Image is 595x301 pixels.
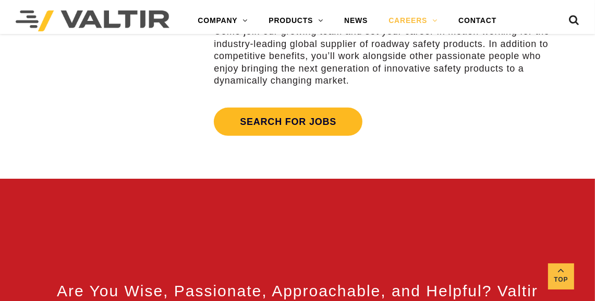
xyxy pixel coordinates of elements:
a: CAREERS [378,10,448,31]
a: NEWS [334,10,378,31]
a: CONTACT [448,10,507,31]
a: PRODUCTS [258,10,334,31]
a: Top [548,263,574,290]
span: Top [548,274,574,286]
a: Search for jobs [214,108,362,136]
a: COMPANY [187,10,258,31]
img: Valtir [16,10,169,31]
p: Come join our growing team and set your career in motion working for the industry-leading global ... [214,26,567,87]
